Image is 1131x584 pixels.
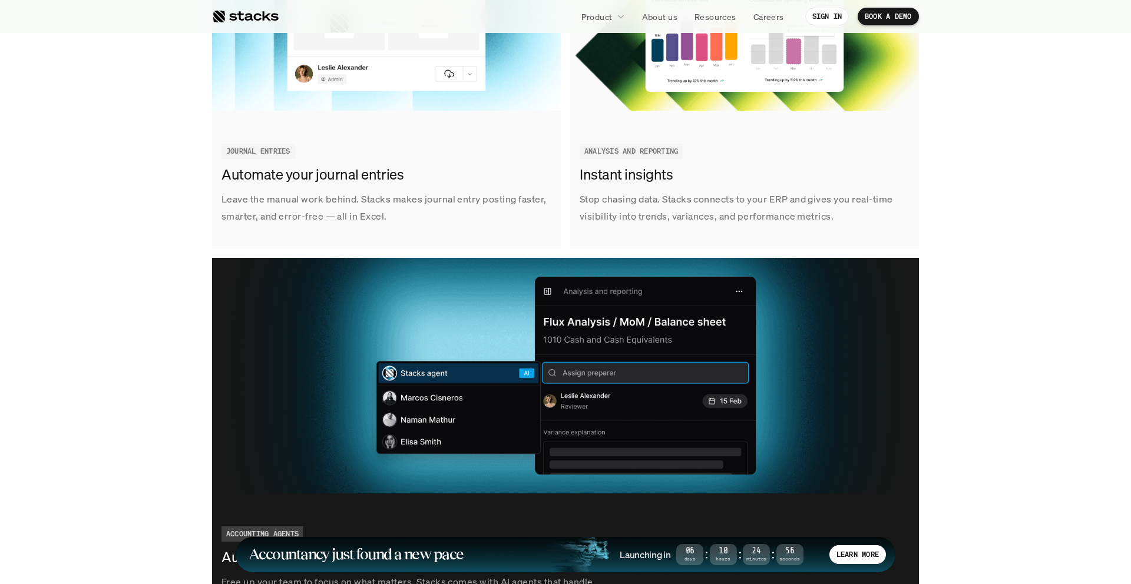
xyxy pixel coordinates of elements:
[226,530,299,538] h2: ACCOUNTING AGENTS
[865,12,912,21] p: BOOK A DEMO
[858,8,919,25] a: BOOK A DEMO
[743,557,770,561] span: Minutes
[221,191,551,225] p: Leave the manual work behind. Stacks makes journal entry posting faster, smarter, and error-free ...
[584,147,678,155] h2: ANALYSIS AND REPORTING
[580,165,904,185] h3: Instant insights
[676,557,703,561] span: Days
[236,537,895,572] a: Accountancy just found a new paceLaunching in06Days:10Hours:24Minutes:56SecondsLEARN MORE
[226,147,290,155] h2: JOURNAL ENTRIES
[805,8,849,25] a: SIGN IN
[703,547,709,561] strong: :
[710,557,737,561] span: Hours
[642,11,677,23] p: About us
[676,548,703,555] span: 06
[836,550,879,559] p: LEARN MORE
[812,12,842,21] p: SIGN IN
[249,547,464,561] h1: Accountancy just found a new pace
[746,6,791,27] a: Careers
[710,548,737,555] span: 10
[580,191,910,225] p: Stop chasing data. Stacks connects to your ERP and gives you real-time visibility into trends, va...
[620,548,670,561] h4: Launching in
[581,11,613,23] p: Product
[695,11,736,23] p: Resources
[635,6,684,27] a: About us
[753,11,784,23] p: Careers
[776,557,803,561] span: Seconds
[776,548,803,555] span: 56
[687,6,743,27] a: Resources
[770,547,776,561] strong: :
[737,547,743,561] strong: :
[221,165,545,185] h3: Automate your journal entries
[139,273,191,281] a: Privacy Policy
[743,548,770,555] span: 24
